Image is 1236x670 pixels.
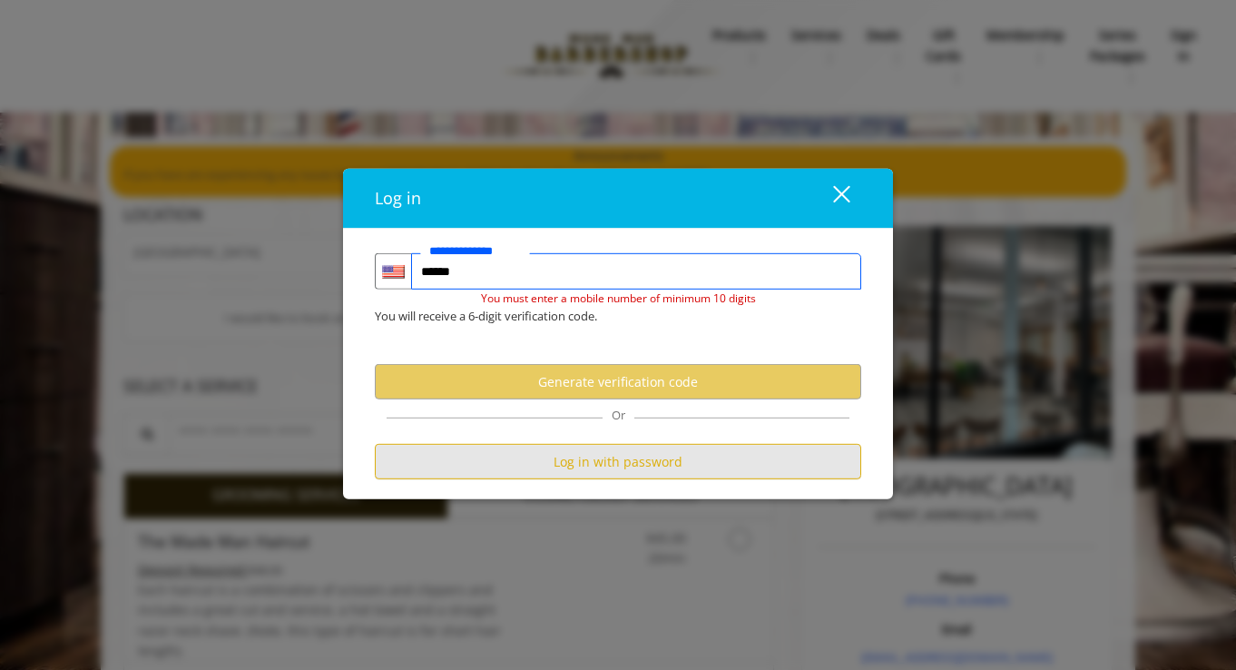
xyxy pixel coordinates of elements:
span: Log in [375,187,421,209]
button: Log in with password [375,444,861,479]
span: Or [603,407,634,423]
div: You must enter a mobile number of minimum 10 digits [375,290,861,307]
button: close dialog [799,180,861,217]
button: Generate verification code [375,364,861,399]
div: You will receive a 6-digit verification code. [361,307,848,326]
div: close dialog [812,184,849,212]
div: Country [375,253,411,290]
